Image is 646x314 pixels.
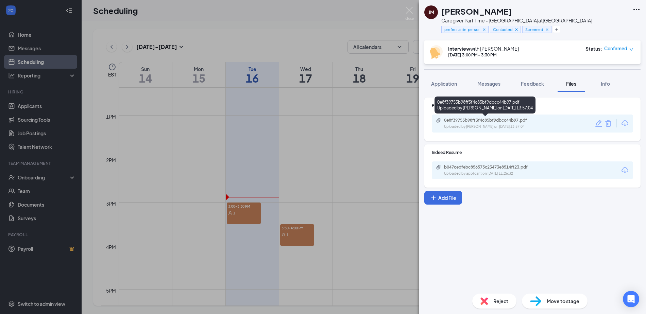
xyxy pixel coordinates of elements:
[493,27,512,32] span: Contacted
[566,81,576,87] span: Files
[424,191,462,205] button: Add FilePlus
[553,26,560,33] button: Plus
[441,17,592,24] div: Caregiver Part Time - [GEOGRAPHIC_DATA] at [GEOGRAPHIC_DATA]
[632,5,641,14] svg: Ellipses
[436,164,441,170] svg: Paperclip
[432,150,633,155] div: Indeed Resume
[521,81,544,87] span: Feedback
[555,28,559,32] svg: Plus
[428,9,434,16] div: JM
[448,45,519,52] div: with [PERSON_NAME]
[444,124,546,129] div: Uploaded by [PERSON_NAME] on [DATE] 13:57:04
[444,164,539,170] div: b047cedfebc856575c23473e8514ff23.pdf
[595,119,603,127] svg: Pencil
[431,81,457,87] span: Application
[585,45,602,52] div: Status :
[604,45,627,52] span: Confirmed
[621,166,629,174] svg: Download
[444,171,546,176] div: Uploaded by applicant on [DATE] 11:26:32
[623,291,639,307] div: Open Intercom Messenger
[547,297,579,305] span: Move to stage
[601,81,610,87] span: Info
[621,119,629,127] svg: Download
[629,47,634,52] span: down
[477,81,500,87] span: Messages
[448,52,519,58] div: [DATE] 3:00 PM - 3:30 PM
[435,97,535,114] div: 0e8f39755b98ff3f4c85bf9dbcc44b97.pdf Uploaded by [PERSON_NAME] on [DATE] 13:57:04
[525,27,543,32] span: Screened
[436,118,441,123] svg: Paperclip
[430,194,437,201] svg: Plus
[514,27,519,32] svg: Cross
[441,5,512,17] h1: [PERSON_NAME]
[448,46,470,52] b: Interview
[436,118,546,129] a: Paperclip0e8f39755b98ff3f4c85bf9dbcc44b97.pdfUploaded by [PERSON_NAME] on [DATE] 13:57:04
[604,119,612,127] svg: Trash
[432,103,633,108] div: Phone Screen
[444,118,539,123] div: 0e8f39755b98ff3f4c85bf9dbcc44b97.pdf
[444,27,480,32] span: prefers an in-person interview
[482,27,487,32] svg: Cross
[545,27,549,32] svg: Cross
[493,297,508,305] span: Reject
[436,164,546,176] a: Paperclipb047cedfebc856575c23473e8514ff23.pdfUploaded by applicant on [DATE] 11:26:32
